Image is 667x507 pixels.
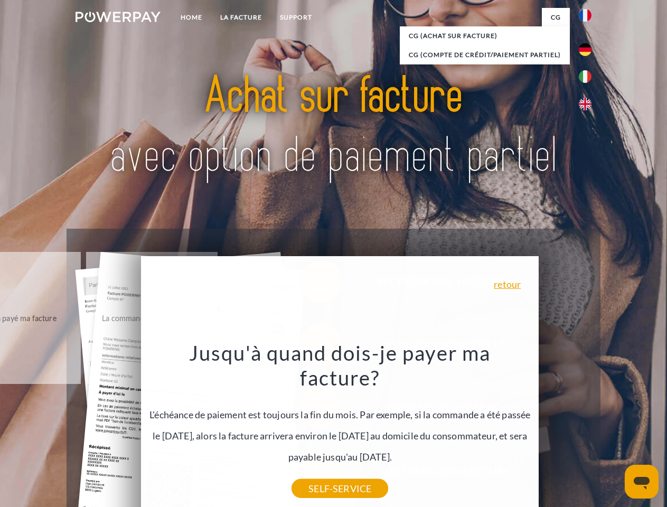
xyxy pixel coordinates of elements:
iframe: Bouton de lancement de la fenêtre de messagerie [625,465,659,499]
div: L'échéance de paiement est toujours la fin du mois. Par exemple, si la commande a été passée le [... [147,340,533,489]
div: La commande a été renvoyée [92,311,211,325]
a: SELF-SERVICE [292,479,388,498]
img: en [579,98,591,110]
a: LA FACTURE [211,8,271,27]
img: logo-powerpay-white.svg [76,12,161,22]
h3: Jusqu'à quand dois-je payer ma facture? [147,340,533,391]
a: CG (Compte de crédit/paiement partiel) [400,45,570,64]
a: Support [271,8,321,27]
img: fr [579,9,591,22]
a: Home [172,8,211,27]
a: CG (achat sur facture) [400,26,570,45]
a: CG [542,8,570,27]
a: retour [494,279,521,289]
img: title-powerpay_fr.svg [101,51,566,202]
img: it [579,70,591,83]
img: de [579,43,591,56]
